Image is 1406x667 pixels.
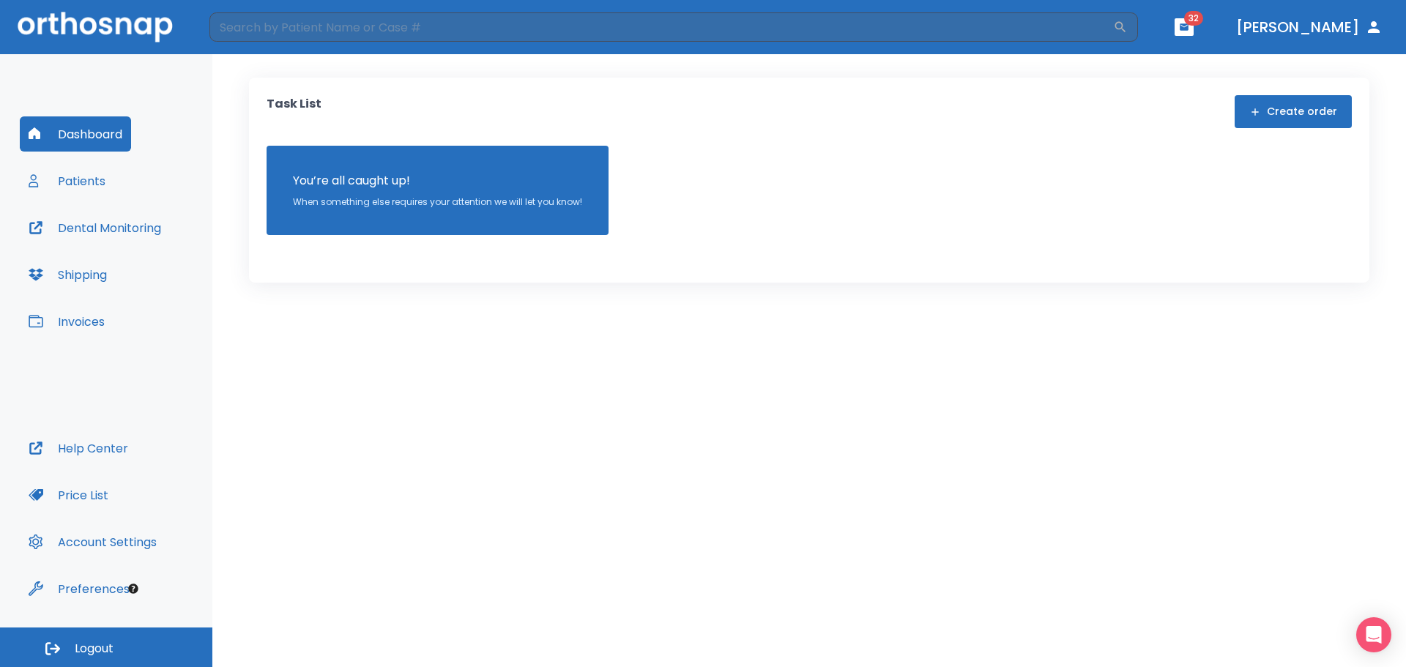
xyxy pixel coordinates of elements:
[267,95,321,128] p: Task List
[293,172,582,190] p: You’re all caught up!
[127,582,140,595] div: Tooltip anchor
[75,641,114,657] span: Logout
[20,116,131,152] button: Dashboard
[293,195,582,209] p: When something else requires your attention we will let you know!
[1356,617,1391,652] div: Open Intercom Messenger
[20,477,117,513] button: Price List
[20,304,114,339] button: Invoices
[209,12,1113,42] input: Search by Patient Name or Case #
[20,163,114,198] button: Patients
[20,257,116,292] button: Shipping
[20,210,170,245] button: Dental Monitoring
[1235,95,1352,128] button: Create order
[18,12,173,42] img: Orthosnap
[1230,14,1388,40] button: [PERSON_NAME]
[20,431,137,466] button: Help Center
[1184,11,1203,26] span: 32
[20,524,165,559] button: Account Settings
[20,571,138,606] button: Preferences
